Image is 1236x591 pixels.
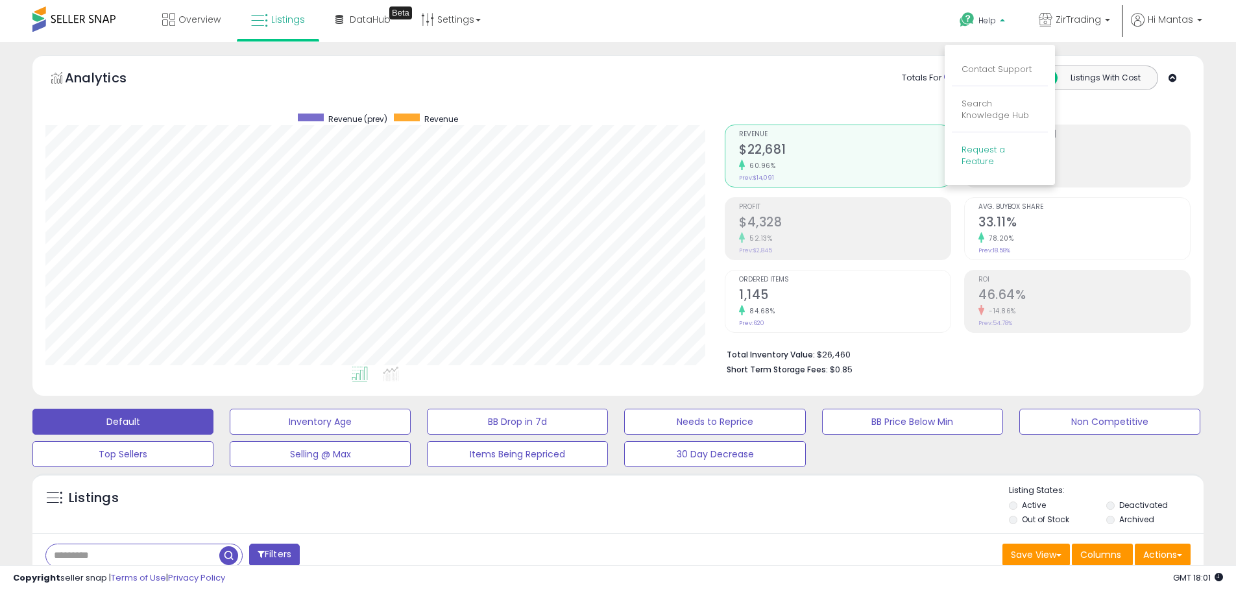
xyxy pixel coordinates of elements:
[962,63,1032,75] a: Contact Support
[984,234,1013,243] small: 78.20%
[32,409,213,435] button: Default
[978,15,996,26] span: Help
[427,409,608,435] button: BB Drop in 7d
[739,174,774,182] small: Prev: $14,091
[624,441,805,467] button: 30 Day Decrease
[69,489,119,507] h5: Listings
[978,247,1010,254] small: Prev: 18.58%
[745,234,772,243] small: 52.13%
[65,69,152,90] h5: Analytics
[978,319,1012,327] small: Prev: 54.78%
[427,441,608,467] button: Items Being Repriced
[1072,544,1133,566] button: Columns
[424,114,458,125] span: Revenue
[962,97,1029,122] a: Search Knowledge Hub
[978,131,1190,138] span: Profit [PERSON_NAME]
[1022,500,1046,511] label: Active
[978,276,1190,283] span: ROI
[1119,514,1154,525] label: Archived
[230,441,411,467] button: Selling @ Max
[271,13,305,26] span: Listings
[1119,500,1168,511] label: Deactivated
[745,161,775,171] small: 60.96%
[1009,485,1204,497] p: Listing States:
[168,572,225,584] a: Privacy Policy
[739,131,951,138] span: Revenue
[727,349,815,360] b: Total Inventory Value:
[1080,548,1121,561] span: Columns
[727,346,1181,361] li: $26,460
[949,2,1018,42] a: Help
[1022,514,1069,525] label: Out of Stock
[1173,572,1223,584] span: 2025-10-9 18:01 GMT
[739,319,764,327] small: Prev: 620
[1057,69,1154,86] button: Listings With Cost
[1131,13,1202,42] a: Hi Mantas
[739,204,951,211] span: Profit
[745,306,775,316] small: 84.68%
[230,409,411,435] button: Inventory Age
[1056,13,1101,26] span: ZirTrading
[249,544,300,566] button: Filters
[13,572,60,584] strong: Copyright
[328,114,387,125] span: Revenue (prev)
[984,306,1016,316] small: -14.86%
[350,13,391,26] span: DataHub
[978,142,1190,160] h2: 19.08%
[739,142,951,160] h2: $22,681
[962,143,1005,168] a: Request a Feature
[111,572,166,584] a: Terms of Use
[1019,409,1200,435] button: Non Competitive
[1148,13,1193,26] span: Hi Mantas
[978,215,1190,232] h2: 33.11%
[1135,544,1191,566] button: Actions
[389,6,412,19] div: Tooltip anchor
[902,72,952,84] div: Totals For
[959,12,975,28] i: Get Help
[822,409,1003,435] button: BB Price Below Min
[978,287,1190,305] h2: 46.64%
[1002,544,1070,566] button: Save View
[32,441,213,467] button: Top Sellers
[739,287,951,305] h2: 1,145
[739,247,772,254] small: Prev: $2,845
[830,363,853,376] span: $0.85
[978,204,1190,211] span: Avg. Buybox Share
[727,364,828,375] b: Short Term Storage Fees:
[13,572,225,585] div: seller snap | |
[739,215,951,232] h2: $4,328
[624,409,805,435] button: Needs to Reprice
[178,13,221,26] span: Overview
[739,276,951,283] span: Ordered Items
